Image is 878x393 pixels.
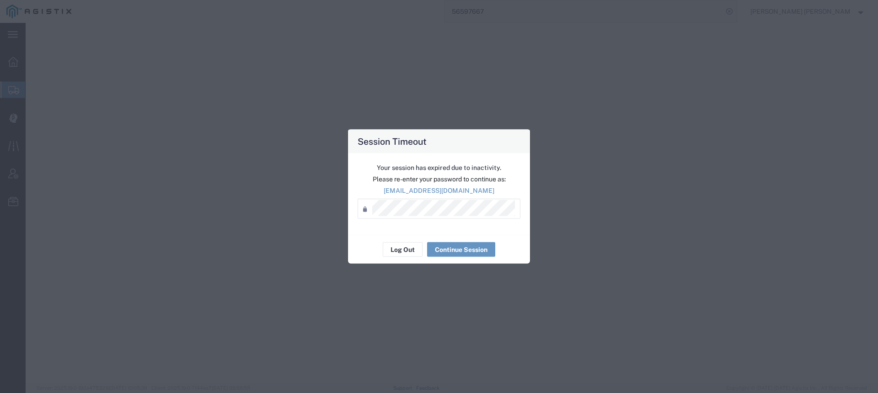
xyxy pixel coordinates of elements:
p: Please re-enter your password to continue as: [358,175,520,184]
h4: Session Timeout [358,135,427,148]
p: [EMAIL_ADDRESS][DOMAIN_NAME] [358,186,520,196]
button: Continue Session [427,242,495,257]
button: Log Out [383,242,423,257]
p: Your session has expired due to inactivity. [358,163,520,173]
